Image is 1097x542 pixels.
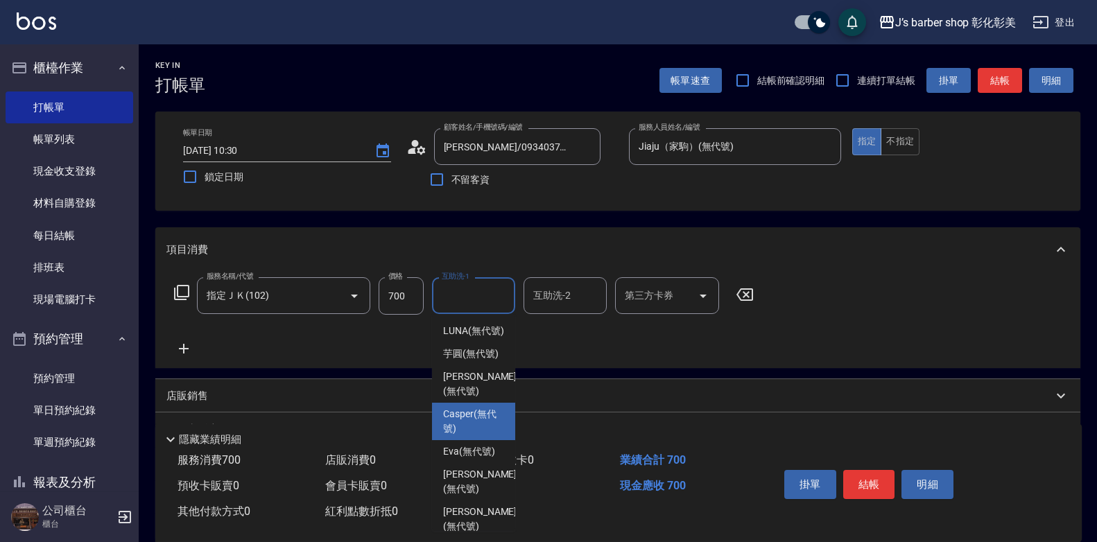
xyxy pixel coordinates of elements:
button: 不指定 [881,128,919,155]
span: 芋圓 (無代號) [443,347,499,361]
p: 櫃台 [42,518,113,530]
div: 項目消費 [155,227,1080,272]
button: 掛單 [926,68,971,94]
button: save [838,8,866,36]
button: 預約管理 [6,321,133,357]
label: 帳單日期 [183,128,212,138]
img: Person [11,503,39,531]
span: 現金應收 700 [620,479,686,492]
button: 報表及分析 [6,464,133,500]
p: 預收卡販賣 [166,422,218,437]
span: 鎖定日期 [205,170,243,184]
button: Open [692,285,714,307]
span: 店販消費 0 [325,453,376,466]
span: 會員卡販賣 0 [325,479,387,492]
span: [PERSON_NAME] (無代號) [443,505,517,534]
span: 紅利點數折抵 0 [325,505,398,518]
div: 預收卡販賣 [155,412,1080,446]
span: 連續打單結帳 [857,73,915,88]
h5: 公司櫃台 [42,504,113,518]
p: 項目消費 [166,243,208,257]
div: J’s barber shop 彰化彰美 [895,14,1016,31]
a: 現場電腦打卡 [6,283,133,315]
button: 結帳 [978,68,1022,94]
p: 隱藏業績明細 [179,432,241,447]
img: Logo [17,12,56,30]
div: 店販銷售 [155,379,1080,412]
button: J’s barber shop 彰化彰美 [873,8,1021,37]
button: 帳單速查 [659,68,722,94]
h3: 打帳單 [155,76,205,95]
label: 互助洗-1 [442,271,469,281]
span: 服務消費 700 [178,453,241,466]
span: 不留客資 [451,173,490,187]
span: 業績合計 700 [620,453,686,466]
input: YYYY/MM/DD hh:mm [183,139,361,162]
h2: Key In [155,61,205,70]
a: 材料自購登錄 [6,187,133,219]
span: 結帳前確認明細 [757,73,825,88]
span: LUNA (無代號) [443,324,504,338]
a: 帳單列表 [6,123,133,155]
button: 結帳 [843,470,895,499]
a: 單週預約紀錄 [6,426,133,458]
label: 顧客姓名/手機號碼/編號 [444,122,523,132]
button: 登出 [1027,10,1080,35]
button: 明細 [1029,68,1073,94]
label: 服務人員姓名/編號 [639,122,700,132]
a: 打帳單 [6,91,133,123]
a: 預約管理 [6,362,133,394]
span: Casper (無代號) [443,407,504,436]
span: 其他付款方式 0 [178,505,250,518]
label: 服務名稱/代號 [207,271,253,281]
a: 每日結帳 [6,220,133,252]
label: 價格 [388,271,403,281]
span: [PERSON_NAME] (無代號) [443,369,517,399]
a: 排班表 [6,252,133,283]
button: 櫃檯作業 [6,50,133,86]
span: Eva (無代號) [443,444,495,459]
button: Choose date, selected date is 2025-09-12 [366,134,399,168]
button: 明細 [901,470,953,499]
button: Open [343,285,365,307]
span: 預收卡販賣 0 [178,479,239,492]
button: 指定 [852,128,882,155]
button: 掛單 [784,470,836,499]
a: 現金收支登錄 [6,155,133,187]
p: 店販銷售 [166,389,208,403]
a: 單日預約紀錄 [6,394,133,426]
span: [PERSON_NAME] (無代號) [443,467,517,496]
